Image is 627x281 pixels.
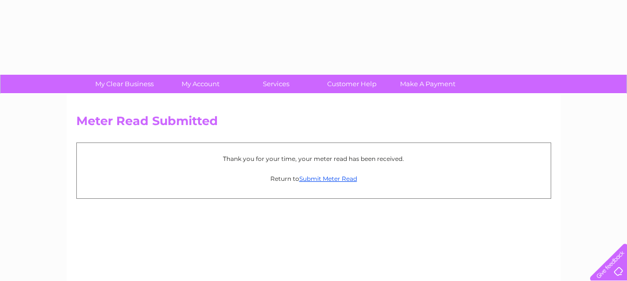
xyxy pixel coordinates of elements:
h2: Meter Read Submitted [76,114,551,133]
a: Customer Help [311,75,393,93]
p: Return to [82,174,546,183]
a: Submit Meter Read [299,175,357,182]
a: Services [235,75,317,93]
p: Thank you for your time, your meter read has been received. [82,154,546,163]
a: Make A Payment [387,75,469,93]
a: My Clear Business [83,75,166,93]
a: My Account [159,75,241,93]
